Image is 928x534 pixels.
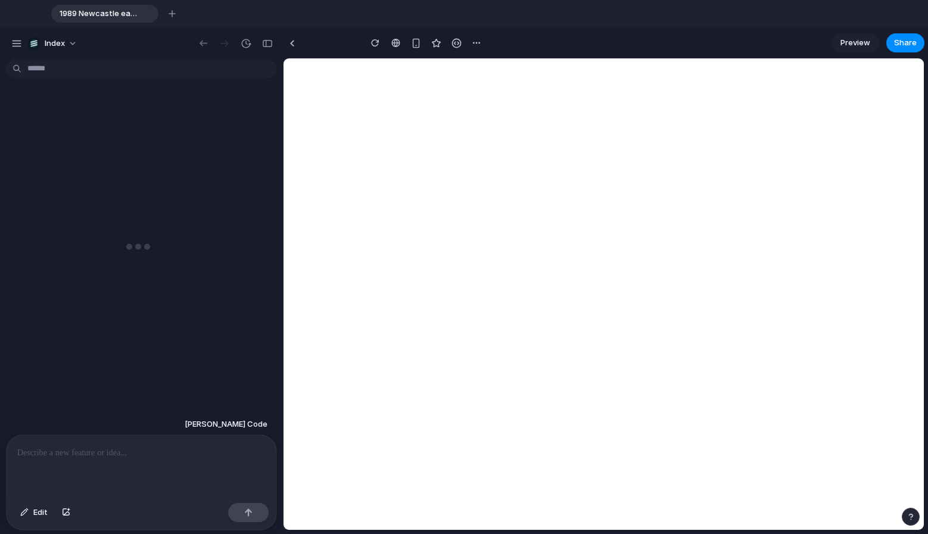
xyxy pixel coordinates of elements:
button: [PERSON_NAME] Code [181,414,271,435]
div: 1989 Newcastle earthquake - Wikipedia [51,5,158,23]
span: [PERSON_NAME] Code [185,418,267,430]
span: Preview [840,37,870,49]
span: Index [45,38,65,49]
button: Edit [14,503,54,522]
button: Share [886,33,924,52]
button: Index [23,34,83,53]
a: Preview [832,33,879,52]
span: 1989 Newcastle earthquake - Wikipedia [55,8,139,20]
span: Edit [33,507,48,519]
span: Share [894,37,917,49]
